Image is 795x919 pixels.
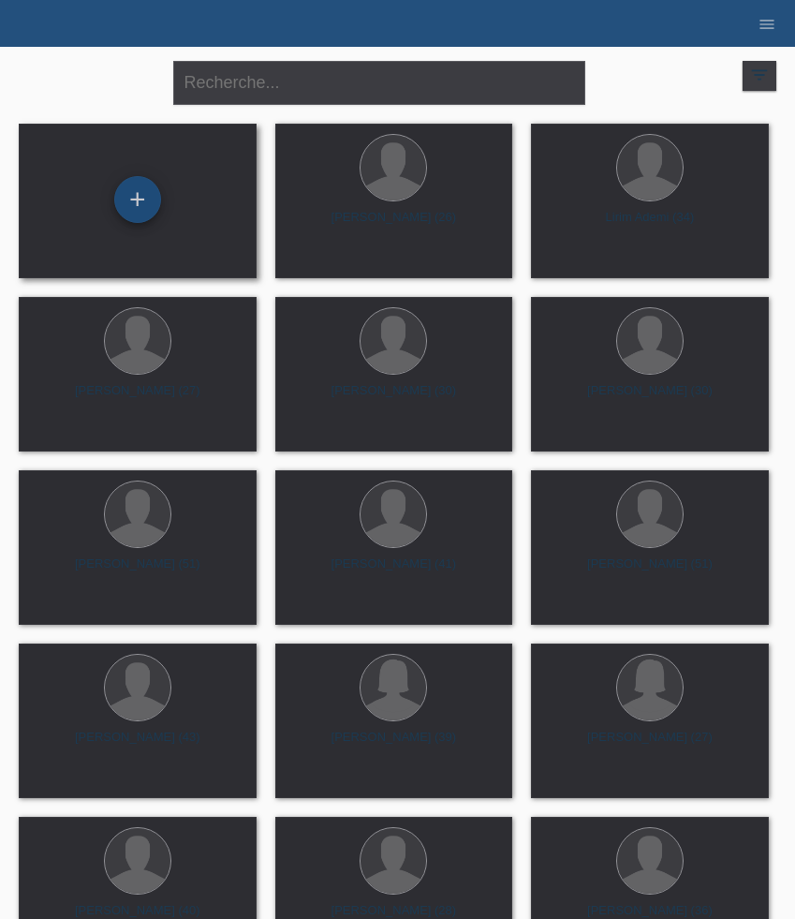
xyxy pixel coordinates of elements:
div: [PERSON_NAME] (51) [34,556,242,586]
div: [PERSON_NAME] (39) [290,730,498,760]
i: menu [758,15,776,34]
div: Lirim Ademi (34) [546,210,754,240]
div: [PERSON_NAME] (27) [34,383,242,413]
input: Recherche... [173,61,585,105]
div: [PERSON_NAME] (30) [290,383,498,413]
div: [PERSON_NAME] (26) [290,210,498,240]
div: [PERSON_NAME] (51) [546,556,754,586]
i: filter_list [749,65,770,85]
div: [PERSON_NAME] (43) [34,730,242,760]
div: [PERSON_NAME] (41) [290,556,498,586]
div: [PERSON_NAME] (30) [546,383,754,413]
a: menu [748,18,786,29]
div: Enregistrer le client [115,184,160,215]
div: [PERSON_NAME] (27) [546,730,754,760]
